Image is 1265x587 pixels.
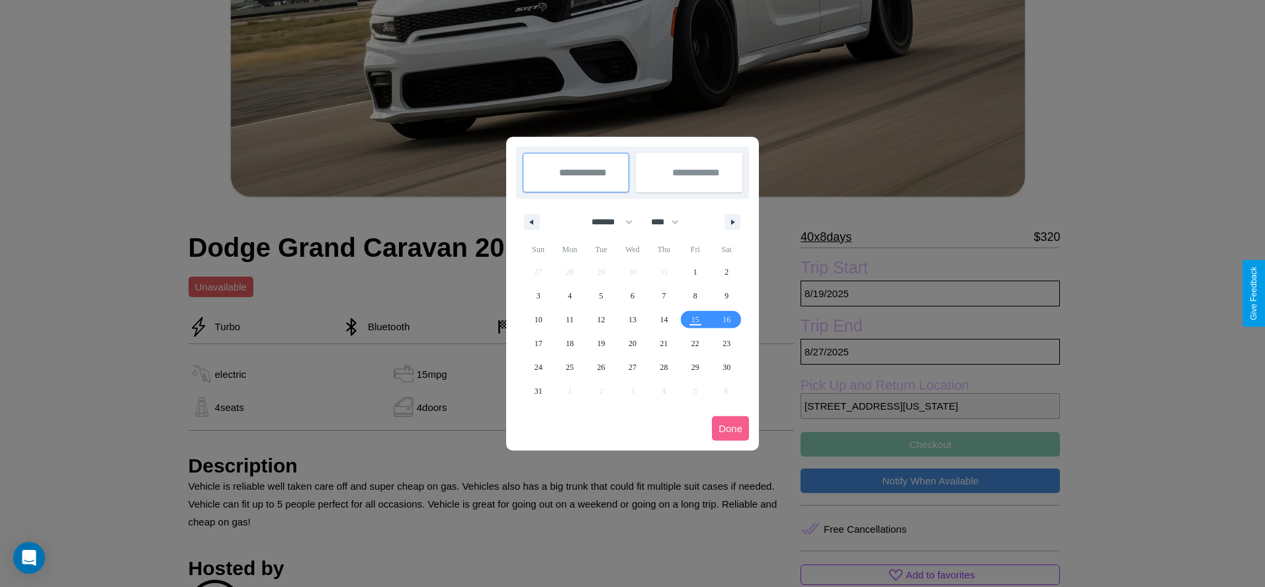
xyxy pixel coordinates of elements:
button: 15 [679,308,711,332]
span: Wed [617,239,648,260]
button: 16 [711,308,742,332]
button: 6 [617,284,648,308]
span: 13 [629,308,636,332]
button: 30 [711,355,742,379]
span: 23 [722,332,730,355]
span: 9 [724,284,728,308]
span: 15 [691,308,699,332]
span: Sun [523,239,554,260]
button: 27 [617,355,648,379]
span: Fri [679,239,711,260]
span: 21 [660,332,668,355]
button: 8 [679,284,711,308]
span: 30 [722,355,730,379]
span: 29 [691,355,699,379]
span: 16 [722,308,730,332]
button: 14 [648,308,679,332]
button: 20 [617,332,648,355]
span: Tue [586,239,617,260]
span: 24 [535,355,543,379]
button: 25 [554,355,585,379]
button: 19 [586,332,617,355]
button: 7 [648,284,679,308]
button: 28 [648,355,679,379]
span: 19 [597,332,605,355]
button: 21 [648,332,679,355]
button: Done [712,416,749,441]
span: 7 [662,284,666,308]
button: 3 [523,284,554,308]
span: 11 [566,308,574,332]
span: 5 [599,284,603,308]
span: 2 [724,260,728,284]
span: 20 [629,332,636,355]
span: Mon [554,239,585,260]
button: 24 [523,355,554,379]
button: 1 [679,260,711,284]
span: 25 [566,355,574,379]
span: 28 [660,355,668,379]
span: 22 [691,332,699,355]
button: 31 [523,379,554,403]
span: 18 [566,332,574,355]
span: 31 [535,379,543,403]
span: 12 [597,308,605,332]
button: 23 [711,332,742,355]
button: 29 [679,355,711,379]
button: 17 [523,332,554,355]
button: 26 [586,355,617,379]
button: 18 [554,332,585,355]
span: 1 [693,260,697,284]
button: 2 [711,260,742,284]
button: 10 [523,308,554,332]
div: Give Feedback [1249,267,1258,320]
span: 26 [597,355,605,379]
span: 6 [631,284,634,308]
span: 8 [693,284,697,308]
button: 5 [586,284,617,308]
button: 12 [586,308,617,332]
button: 13 [617,308,648,332]
div: Open Intercom Messenger [13,542,45,574]
span: 3 [537,284,541,308]
span: 4 [568,284,572,308]
span: 14 [660,308,668,332]
button: 11 [554,308,585,332]
button: 9 [711,284,742,308]
span: Sat [711,239,742,260]
button: 4 [554,284,585,308]
span: Thu [648,239,679,260]
span: 10 [535,308,543,332]
span: 27 [629,355,636,379]
button: 22 [679,332,711,355]
span: 17 [535,332,543,355]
